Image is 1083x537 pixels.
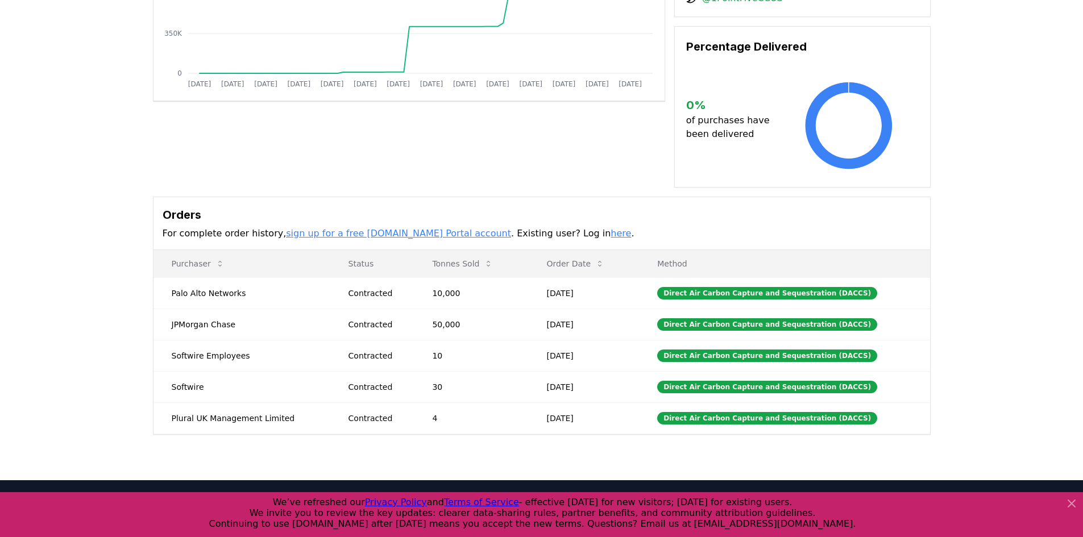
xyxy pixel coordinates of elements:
[423,252,502,275] button: Tonnes Sold
[686,38,919,55] h3: Percentage Delivered
[657,381,877,393] div: Direct Air Carbon Capture and Sequestration (DACCS)
[519,80,542,88] tspan: [DATE]
[414,371,528,402] td: 30
[163,227,921,240] p: For complete order history, . Existing user? Log in .
[153,309,330,340] td: JPMorgan Chase
[164,30,182,38] tspan: 350K
[153,340,330,371] td: Softwire Employees
[339,258,405,269] p: Status
[420,80,443,88] tspan: [DATE]
[287,80,310,88] tspan: [DATE]
[254,80,277,88] tspan: [DATE]
[221,80,244,88] tspan: [DATE]
[163,252,234,275] button: Purchaser
[528,277,639,309] td: [DATE]
[163,206,921,223] h3: Orders
[611,228,631,239] a: here
[657,287,877,299] div: Direct Air Carbon Capture and Sequestration (DACCS)
[286,228,511,239] a: sign up for a free [DOMAIN_NAME] Portal account
[414,402,528,434] td: 4
[686,97,779,114] h3: 0 %
[537,252,613,275] button: Order Date
[348,381,405,393] div: Contracted
[387,80,410,88] tspan: [DATE]
[354,80,377,88] tspan: [DATE]
[528,340,639,371] td: [DATE]
[414,340,528,371] td: 10
[153,277,330,309] td: Palo Alto Networks
[188,80,211,88] tspan: [DATE]
[528,309,639,340] td: [DATE]
[348,413,405,424] div: Contracted
[657,349,877,362] div: Direct Air Carbon Capture and Sequestration (DACCS)
[657,318,877,331] div: Direct Air Carbon Capture and Sequestration (DACCS)
[528,402,639,434] td: [DATE]
[528,371,639,402] td: [DATE]
[686,114,779,141] p: of purchases have been delivered
[348,319,405,330] div: Contracted
[320,80,343,88] tspan: [DATE]
[586,80,609,88] tspan: [DATE]
[453,80,476,88] tspan: [DATE]
[619,80,642,88] tspan: [DATE]
[348,288,405,299] div: Contracted
[414,309,528,340] td: 50,000
[153,402,330,434] td: Plural UK Management Limited
[552,80,575,88] tspan: [DATE]
[657,412,877,424] div: Direct Air Carbon Capture and Sequestration (DACCS)
[348,350,405,361] div: Contracted
[153,371,330,402] td: Softwire
[486,80,509,88] tspan: [DATE]
[177,69,182,77] tspan: 0
[648,258,920,269] p: Method
[414,277,528,309] td: 10,000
